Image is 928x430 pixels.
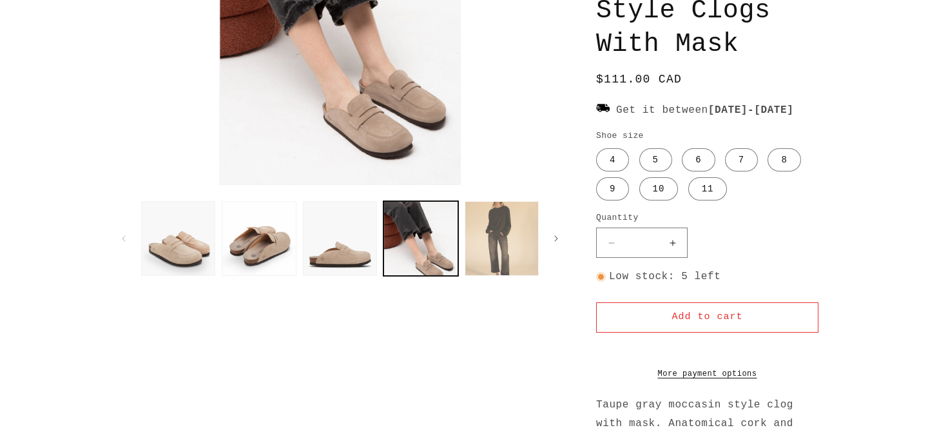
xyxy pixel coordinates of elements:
button: Load image 5 in gallery view [465,201,539,275]
label: 9 [596,177,629,200]
span: [DATE] [708,104,748,116]
button: Load image 1 in gallery view [141,201,215,275]
label: 6 [682,148,715,171]
a: More payment options [596,368,818,380]
button: Slide left [110,224,138,253]
label: Quantity [596,211,818,224]
button: Slide right [542,224,570,253]
p: Low stock: 5 left [596,268,818,286]
label: 5 [639,148,672,171]
button: Load image 4 in gallery view [383,201,458,275]
label: 11 [688,177,728,200]
label: 7 [725,148,758,171]
button: Load image 3 in gallery view [303,201,377,275]
button: Load image 2 in gallery view [222,201,296,275]
span: [DATE] [754,104,793,116]
span: $111.00 CAD [596,71,682,88]
p: Get it between [596,101,818,120]
label: 10 [639,177,679,200]
img: 1670915.png [596,101,610,117]
strong: - [708,104,794,116]
button: Add to cart [596,302,818,333]
label: 8 [768,148,800,171]
label: 4 [596,148,629,171]
legend: Shoe size [596,130,645,142]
